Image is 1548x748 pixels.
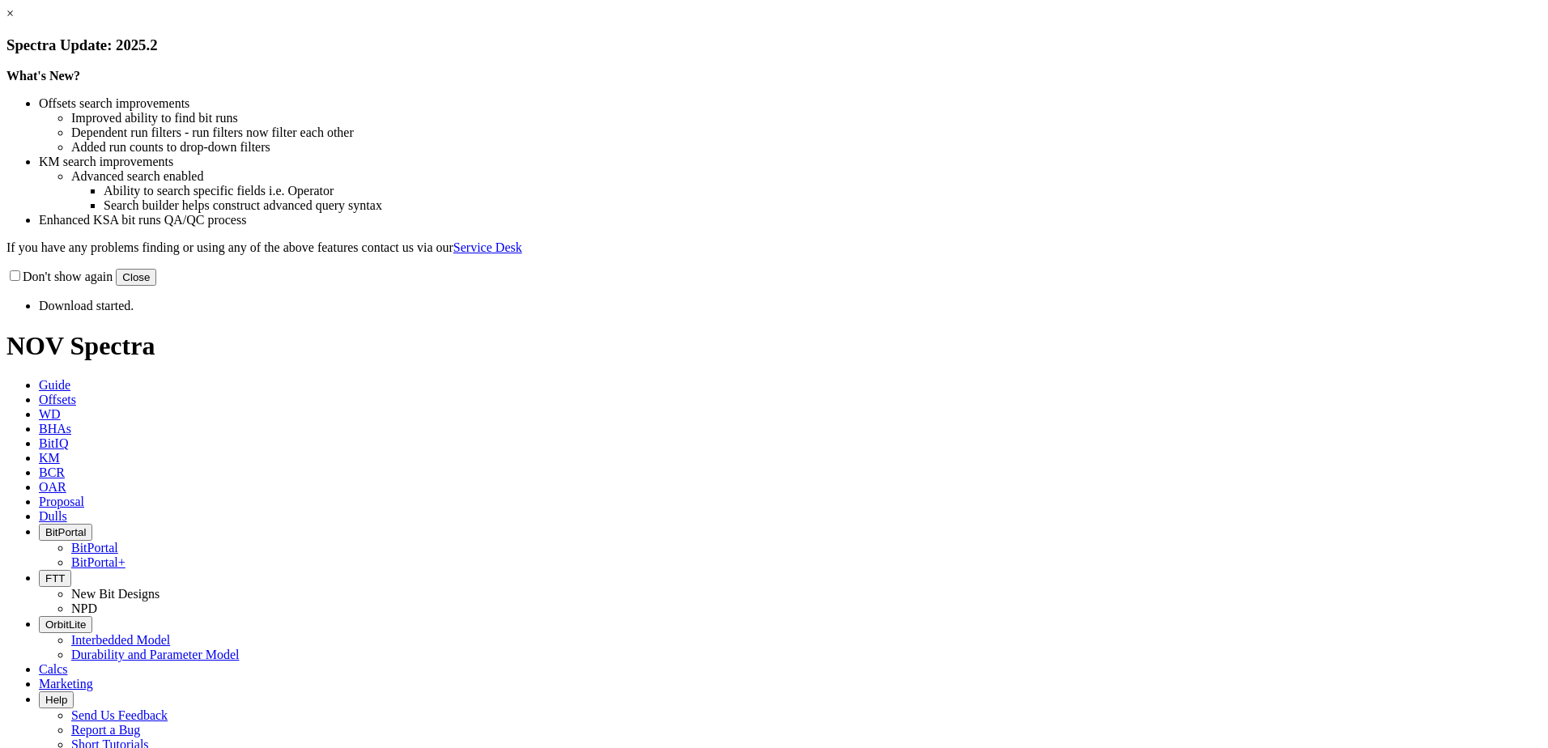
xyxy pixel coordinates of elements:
p: If you have any problems finding or using any of the above features contact us via our [6,240,1542,255]
span: Guide [39,378,70,392]
span: OrbitLite [45,618,86,631]
input: Don't show again [10,270,20,281]
h1: NOV Spectra [6,331,1542,361]
a: Interbedded Model [71,633,170,647]
li: Enhanced KSA bit runs QA/QC process [39,213,1542,227]
li: Offsets search improvements [39,96,1542,111]
li: Dependent run filters - run filters now filter each other [71,125,1542,140]
a: New Bit Designs [71,587,159,601]
span: BitIQ [39,436,68,450]
label: Don't show again [6,270,113,283]
a: Service Desk [453,240,522,254]
strong: What's New? [6,69,80,83]
span: BCR [39,465,65,479]
span: OAR [39,480,66,494]
li: Added run counts to drop-down filters [71,140,1542,155]
a: BitPortal [71,541,118,555]
span: Dulls [39,509,67,523]
span: Offsets [39,393,76,406]
span: WD [39,407,61,421]
span: BitPortal [45,526,86,538]
a: Report a Bug [71,723,140,737]
h3: Spectra Update: 2025.2 [6,36,1542,54]
a: BitPortal+ [71,555,125,569]
li: Improved ability to find bit runs [71,111,1542,125]
li: Ability to search specific fields i.e. Operator [104,184,1542,198]
li: KM search improvements [39,155,1542,169]
span: Calcs [39,662,68,676]
span: BHAs [39,422,71,436]
span: FTT [45,572,65,584]
button: Close [116,269,156,286]
span: Marketing [39,677,93,691]
a: Durability and Parameter Model [71,648,240,661]
a: × [6,6,14,20]
a: Send Us Feedback [71,708,168,722]
span: KM [39,451,60,465]
span: Help [45,694,67,706]
li: Search builder helps construct advanced query syntax [104,198,1542,213]
a: NPD [71,601,97,615]
span: Proposal [39,495,84,508]
li: Advanced search enabled [71,169,1542,184]
span: Download started. [39,299,134,312]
